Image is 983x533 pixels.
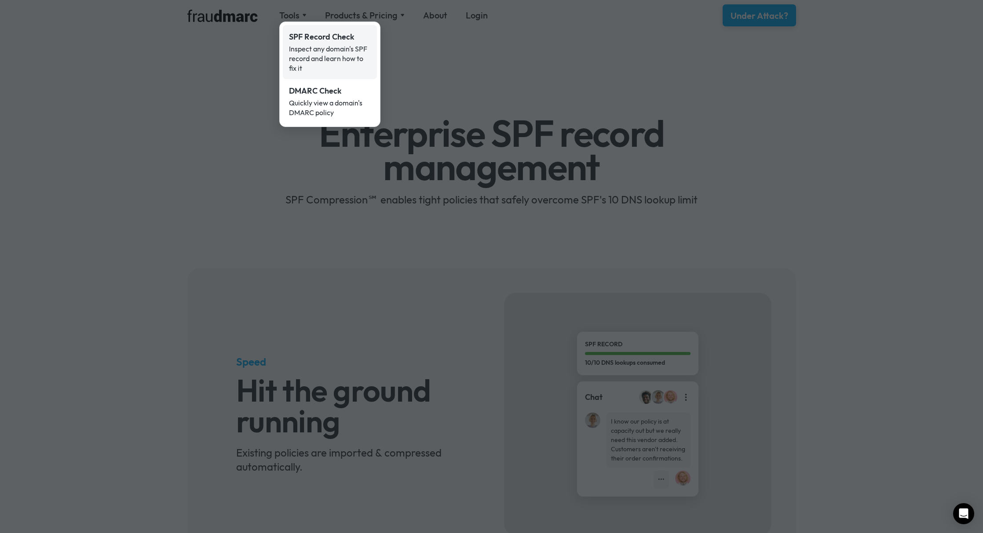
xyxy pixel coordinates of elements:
div: Quickly view a domain's DMARC policy [289,98,371,117]
div: SPF Record Check [289,31,371,43]
nav: Tools [279,22,380,127]
a: DMARC CheckQuickly view a domain's DMARC policy [283,79,377,123]
div: DMARC Check [289,85,371,97]
div: Open Intercom Messenger [953,503,974,524]
div: Inspect any domain's SPF record and learn how to fix it [289,44,371,73]
a: SPF Record CheckInspect any domain's SPF record and learn how to fix it [283,25,377,79]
